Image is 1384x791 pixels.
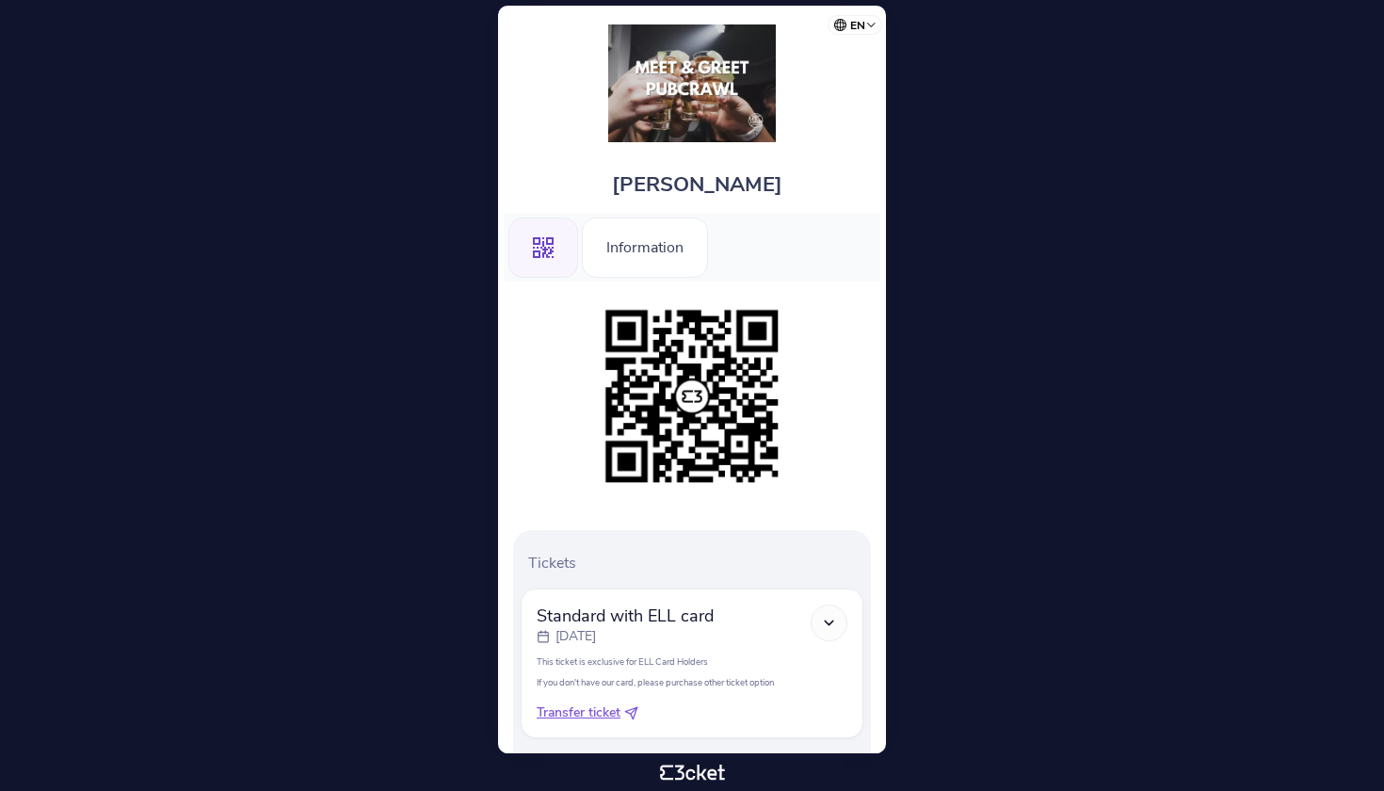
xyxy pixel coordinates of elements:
[537,655,847,668] p: This ticket is exclusive for ELL Card Holders
[537,605,714,627] span: Standard with ELL card
[537,703,620,722] span: Transfer ticket
[537,676,847,688] p: If you don't have our card, please purchase other ticket option
[528,553,863,573] p: Tickets
[612,170,782,199] span: [PERSON_NAME]
[596,300,788,492] img: e4f37b44e93446149f7c56d8252720c1.png
[608,24,776,142] img: Meet & Greet Pubcrawl
[582,235,708,256] a: Information
[555,627,596,646] p: [DATE]
[582,218,708,278] div: Information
